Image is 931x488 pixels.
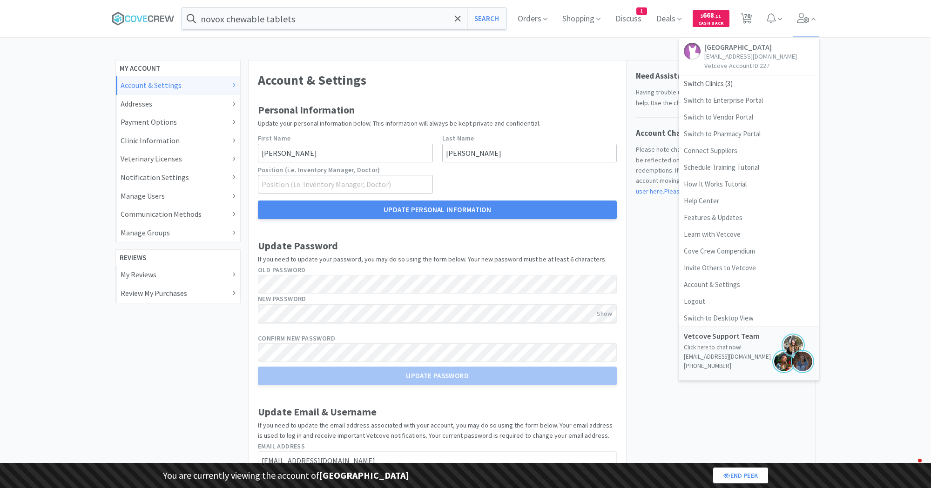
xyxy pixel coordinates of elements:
[258,265,306,275] label: Old Password
[693,6,729,31] a: $668.11Cash Back
[782,334,805,357] img: hannah.png
[116,205,240,224] a: Communication Methods
[679,209,819,226] a: Features & Updates
[121,80,236,92] div: Account & Settings
[319,469,409,481] strong: [GEOGRAPHIC_DATA]
[636,144,806,196] p: Please note changes made to personal information here will be reflected on previous purchases and...
[679,176,819,193] a: How It Works Tutorial
[258,70,617,91] h1: Account & Settings
[121,190,236,202] div: Manage Users
[121,116,236,128] div: Payment Options
[258,165,380,175] label: Position (i.e. Inventory Manager, Doctor)
[636,127,806,140] h4: Account Changes
[121,135,236,147] div: Clinic Information
[679,276,819,293] a: Account & Settings
[258,118,617,128] p: Update your personal information below. This information will always be kept private and confiden...
[258,103,355,116] strong: Personal Information
[121,153,236,165] div: Veterinary Licenses
[258,420,617,441] p: If you need to update the email address associated with your account, you may do so using the for...
[258,239,338,252] strong: Update Password
[684,352,814,361] p: [EMAIL_ADDRESS][DOMAIN_NAME]
[772,350,796,373] img: jennifer.png
[116,150,240,168] a: Veterinary Licenses
[612,15,645,23] a: Discuss1
[121,287,236,300] div: Review My Purchases
[679,293,819,310] a: Logout
[116,95,240,114] a: Addresses
[116,224,240,242] a: Manage Groups
[121,98,236,110] div: Addresses
[791,350,814,373] img: ksen.png
[116,76,240,95] a: Account & Settings
[120,252,240,263] div: Reviews
[698,21,724,27] span: Cash Back
[258,294,306,304] label: New Password
[121,172,236,184] div: Notification Settings
[679,226,819,243] a: Learn with Vetcove
[597,308,612,318] div: Show
[442,133,474,143] label: Last Name
[258,201,617,219] button: Update Personal Information
[163,468,409,483] p: You are currently viewing the account of
[116,284,240,303] a: Review My Purchases
[679,38,819,75] a: [GEOGRAPHIC_DATA][EMAIL_ADDRESS][DOMAIN_NAME]Vetcove Account ID:227
[704,61,797,70] p: Vetcove Account ID: 227
[664,187,800,195] a: Please reach out via live chat with any questions!
[121,208,236,221] div: Communication Methods
[116,168,240,187] a: Notification Settings
[258,175,433,194] input: Position (i.e. Inventory Manager, Doctor)
[713,468,768,483] a: End Peek
[679,109,819,126] a: Switch to Vendor Portal
[637,8,647,14] span: 1
[684,361,814,371] p: [PHONE_NUMBER]
[679,260,819,276] a: Invite Others to Vetcove
[679,92,819,109] a: Switch to Enterprise Portal
[701,11,721,20] span: 668
[120,63,240,74] div: My Account
[116,187,240,206] a: Manage Users
[121,269,236,281] div: My Reviews
[636,70,806,82] h4: Need Assistance?
[636,87,806,108] p: Having trouble updating your email or password. We can help. Use the chat in the lower right corn...
[182,8,506,29] input: Search by item, sku, manufacturer, ingredient, size...
[679,142,819,159] a: Connect Suppliers
[467,8,506,29] button: Search
[714,13,721,19] span: . 11
[636,176,794,195] a: inviting a new user here.
[116,266,240,284] a: My Reviews
[679,75,819,92] span: Switch Clinics ( 3 )
[258,405,377,418] strong: Update Email & Username
[701,13,703,19] span: $
[442,144,617,162] input: Last Name
[116,132,240,150] a: Clinic Information
[679,159,819,176] a: Schedule Training Tutorial
[679,243,819,260] a: Cove Crew Compendium
[679,126,819,142] a: Switch to Pharmacy Portal
[684,332,777,341] h5: Vetcove Support Team
[899,456,922,479] iframe: Intercom live chat
[684,343,742,351] a: Click here to chat now!
[704,52,797,61] p: [EMAIL_ADDRESS][DOMAIN_NAME]
[258,144,433,162] input: First Name
[258,441,305,451] label: Email Address
[258,333,335,343] label: Confirm New Password
[116,113,240,132] a: Payment Options
[258,254,617,264] p: If you need to update your password, you may do so using the form below. Your new password must b...
[704,43,797,52] h5: [GEOGRAPHIC_DATA]
[258,133,290,143] label: First Name
[737,16,756,24] a: 70
[121,227,236,239] div: Manage Groups
[679,193,819,209] a: Help Center
[679,310,819,327] a: Switch to Desktop View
